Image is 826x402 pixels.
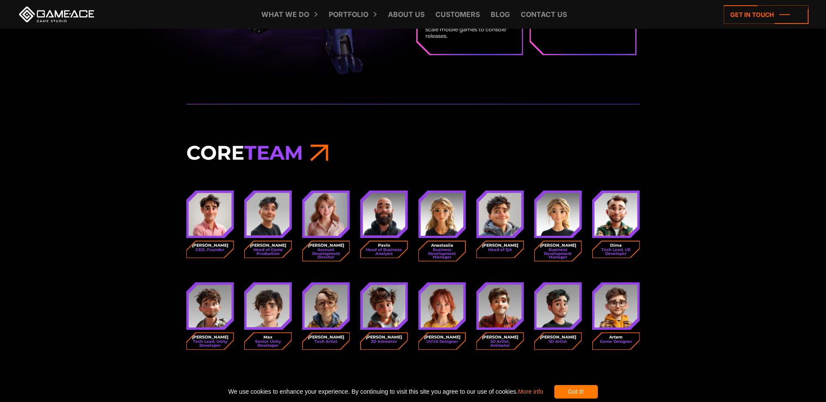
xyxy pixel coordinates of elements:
[424,335,460,340] strong: [PERSON_NAME]
[480,340,520,347] small: 2D Artist, Animator
[549,340,567,343] small: 3D Artist
[479,285,522,328] img: Avatar andriy
[250,243,286,248] strong: [PERSON_NAME]
[600,340,632,343] small: Game Designer
[186,141,640,165] h3: Core
[228,385,543,399] span: We use cookies to enhance your experience. By continuing to visit this site you agree to our use ...
[314,340,337,343] small: Tech Artist
[246,193,290,236] img: Avatar dmytro
[536,193,580,236] img: Julia boikova
[540,243,576,248] strong: [PERSON_NAME]
[488,248,512,251] small: Head of QA
[724,5,809,24] a: Get in touch
[363,285,406,328] img: Avatar nick
[378,243,390,248] strong: Pavlo
[363,193,406,236] img: Avatar pavlo
[421,285,464,328] img: Avatar yuliya
[246,285,290,328] img: Avatar max
[594,193,637,236] img: Avatar dima
[304,285,347,328] img: Avatar alex tech artist
[422,248,462,259] small: Business Development Manager
[248,248,288,255] small: Head of Game Production
[421,193,464,236] img: Avatar yuliia
[190,340,230,347] small: Tech Lead, Unity Developer
[196,248,224,251] small: CEO, Founder
[431,243,453,248] strong: Anastasiia
[189,193,232,236] img: Avatar oleg
[538,248,578,259] small: Business Development Manager
[594,285,637,328] img: Avatar artem
[364,248,404,255] small: Head of Business Analysis
[304,193,347,236] img: Avatar anastasia
[609,335,623,340] strong: Artem
[536,285,580,328] img: Avatar dmytro 3d
[308,335,344,340] strong: [PERSON_NAME]
[192,335,228,340] strong: [PERSON_NAME]
[610,243,622,248] strong: Dima
[479,193,522,236] img: Avatar alex qa
[482,335,518,340] strong: [PERSON_NAME]
[482,243,518,248] strong: [PERSON_NAME]
[554,385,598,399] div: Got it!
[371,340,397,343] small: 3D Animator
[540,335,576,340] strong: [PERSON_NAME]
[366,335,402,340] strong: [PERSON_NAME]
[426,340,458,343] small: UI/UX Designer
[518,388,543,395] a: More info
[192,243,228,248] strong: [PERSON_NAME]
[263,335,273,340] strong: Max
[189,285,232,328] img: Avatar edward
[306,248,346,259] small: Account Development Director
[596,248,636,255] small: Tech Lead, UE Developer
[308,243,344,248] strong: [PERSON_NAME]
[244,141,303,164] span: Team
[248,340,288,347] small: Senior Unity Developer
